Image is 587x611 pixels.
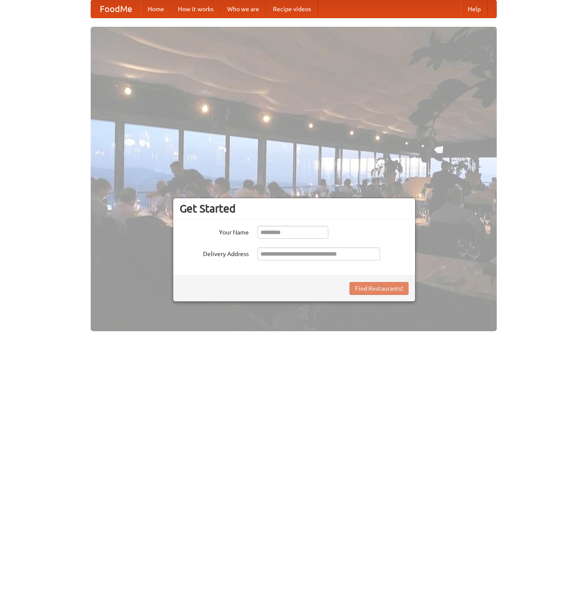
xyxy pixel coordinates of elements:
[180,202,409,215] h3: Get Started
[141,0,171,18] a: Home
[91,0,141,18] a: FoodMe
[180,247,249,258] label: Delivery Address
[266,0,318,18] a: Recipe videos
[220,0,266,18] a: Who we are
[461,0,488,18] a: Help
[349,282,409,295] button: Find Restaurants!
[180,226,249,237] label: Your Name
[171,0,220,18] a: How it works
